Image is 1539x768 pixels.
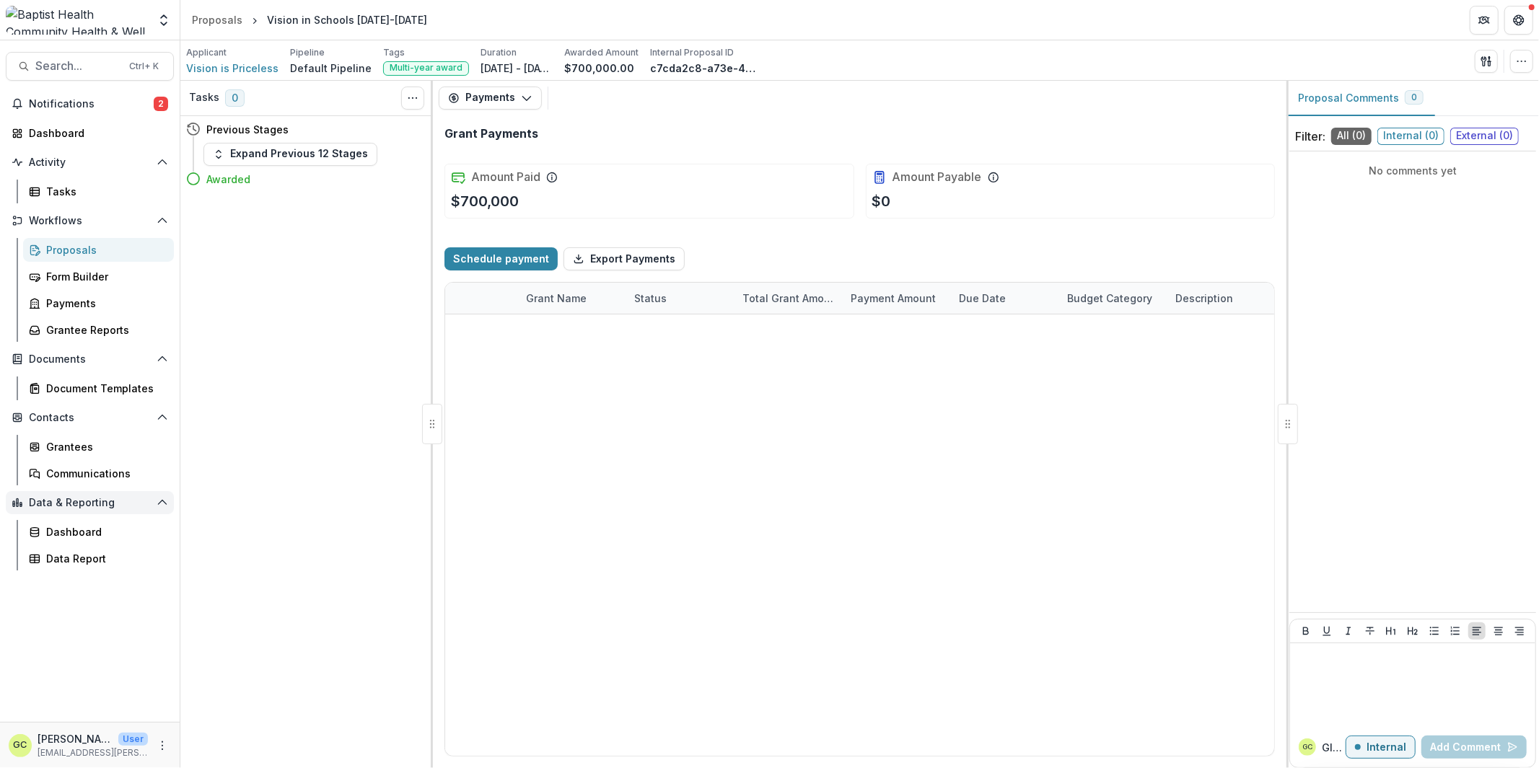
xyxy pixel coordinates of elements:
button: Open Data & Reporting [6,491,174,514]
a: Vision is Priceless [186,61,279,76]
button: Add Comment [1421,736,1527,759]
div: Grant Name [517,283,626,314]
p: Glenwood C [1322,740,1346,755]
span: Search... [35,59,120,73]
p: Awarded Amount [564,46,639,59]
p: Tags [383,46,405,59]
div: Glenwood Charles [14,741,27,750]
div: Due Date [950,291,1014,306]
button: More [154,737,171,754]
div: Communications [46,466,162,481]
div: Dashboard [29,125,162,141]
button: Open Workflows [6,209,174,232]
a: Form Builder [23,265,174,288]
div: Proposals [192,12,242,27]
span: Multi-year award [390,63,462,73]
p: Internal [1367,741,1406,754]
div: Glenwood Charles [1302,743,1312,751]
button: Open Activity [6,151,174,174]
div: Budget Category [1058,283,1167,314]
div: Budget Category [1058,291,1161,306]
span: Activity [29,156,151,169]
p: Internal Proposal ID [650,46,734,59]
h3: Tasks [189,92,219,104]
div: Data Report [46,551,162,566]
div: Document Templates [46,381,162,396]
button: Heading 2 [1404,622,1421,640]
span: Documents [29,353,151,366]
button: Underline [1318,622,1336,640]
div: Payments [46,296,162,311]
button: Notifications2 [6,92,174,115]
div: Payment Amount [842,283,950,314]
a: Proposals [23,238,174,262]
div: Description [1167,291,1242,306]
span: Contacts [29,412,151,424]
span: External ( 0 ) [1450,128,1519,145]
button: Toggle View Cancelled Tasks [401,87,424,110]
span: Internal ( 0 ) [1377,128,1444,145]
span: Notifications [29,98,154,110]
button: Heading 1 [1382,622,1400,640]
p: Applicant [186,46,227,59]
button: Open Contacts [6,406,174,429]
nav: breadcrumb [186,9,433,30]
a: Proposals [186,9,248,30]
button: Bold [1297,622,1315,640]
button: Ordered List [1447,622,1464,640]
button: Payments [439,87,542,110]
p: $700,000.00 [564,61,634,76]
div: Status [626,291,675,306]
a: Grantee Reports [23,318,174,342]
button: Export Payments [564,247,685,270]
h2: Amount Payable [893,170,982,184]
a: Dashboard [6,121,174,145]
button: Internal [1346,736,1416,759]
div: Due Date [950,283,1058,314]
img: Baptist Health Community Health & Well Being logo [6,6,148,35]
h2: Grant Payments [444,127,538,141]
p: Default Pipeline [290,61,372,76]
span: Data & Reporting [29,497,151,509]
button: Strike [1362,622,1379,640]
h2: Amount Paid [471,170,540,184]
div: Ctrl + K [126,58,162,74]
h4: Previous Stages [206,122,289,137]
div: Description [1167,283,1275,314]
a: Data Report [23,547,174,570]
p: Filter: [1295,128,1325,145]
button: Open entity switcher [154,6,174,35]
button: Open Documents [6,348,174,371]
div: Status [626,283,734,314]
button: Align Left [1468,622,1486,640]
p: [PERSON_NAME] [38,731,113,746]
div: Total Grant Amount [734,283,842,314]
button: Schedule payment [444,247,558,270]
button: Expand Previous 12 Stages [203,143,377,166]
a: Dashboard [23,520,174,544]
div: Dashboard [46,524,162,539]
p: No comments yet [1295,163,1530,178]
button: Italicize [1340,622,1357,640]
p: User [118,733,148,746]
a: Communications [23,462,174,485]
div: Proposals [46,242,162,257]
p: [EMAIL_ADDRESS][PERSON_NAME][DOMAIN_NAME] [38,746,148,759]
button: Align Right [1511,622,1528,640]
button: Search... [6,52,174,81]
p: [DATE] - [DATE] [481,61,553,76]
span: 0 [225,89,245,107]
span: 2 [154,97,168,111]
div: Grantees [46,439,162,454]
a: Payments [23,291,174,315]
div: Grant Name [517,291,595,306]
p: $700,000 [451,190,519,212]
p: Pipeline [290,46,325,59]
div: Payment Amount [842,291,944,306]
